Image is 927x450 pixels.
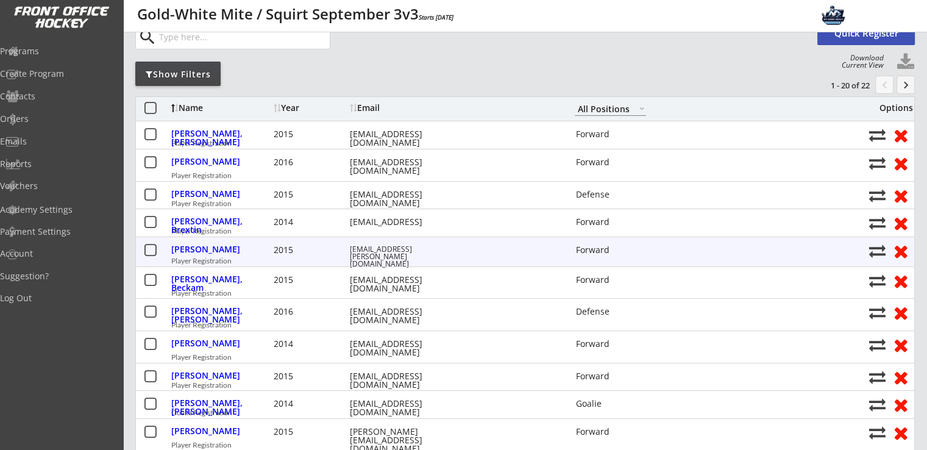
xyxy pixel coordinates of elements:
div: [PERSON_NAME], [PERSON_NAME] [171,307,271,324]
div: Show Filters [135,68,221,80]
button: Move player [869,273,886,289]
button: Remove from roster (no refund) [889,368,912,387]
div: Options [869,104,912,112]
div: 2016 [274,158,347,166]
div: Player Registration [171,140,862,147]
button: Move player [869,155,886,171]
button: Move player [869,304,886,321]
div: [PERSON_NAME], Beckam [171,275,271,292]
button: Remove from roster (no refund) [889,395,912,414]
div: Defense [576,307,647,316]
div: Player Registration [171,172,862,179]
div: Forward [576,130,647,138]
div: Defense [576,190,647,199]
div: Year [274,104,347,112]
div: Forward [576,276,647,284]
button: Quick Register [817,21,915,45]
div: 2014 [274,340,347,348]
div: 1 - 20 of 22 [806,80,870,91]
button: Move player [869,424,886,441]
input: Type here... [157,24,330,49]
div: [EMAIL_ADDRESS] [350,218,460,226]
div: 2015 [274,190,347,199]
div: Forward [576,158,647,166]
div: [PERSON_NAME] [171,371,271,380]
button: chevron_left [875,76,893,94]
div: [EMAIL_ADDRESS][DOMAIN_NAME] [350,130,460,147]
button: Remove from roster (no refund) [889,126,912,145]
button: Move player [869,396,886,413]
button: Remove from roster (no refund) [889,154,912,173]
div: 2015 [274,427,347,436]
button: Move player [869,337,886,353]
div: Download Current View [836,54,884,69]
div: Goalie Registration [171,409,862,416]
div: Player Registration [171,257,862,265]
button: Remove from roster (no refund) [889,423,912,442]
div: 2015 [274,276,347,284]
div: [EMAIL_ADDRESS][DOMAIN_NAME] [350,276,460,293]
div: [EMAIL_ADDRESS][DOMAIN_NAME] [350,372,460,389]
div: [EMAIL_ADDRESS][PERSON_NAME][DOMAIN_NAME] [350,246,460,268]
div: [EMAIL_ADDRESS][DOMAIN_NAME] [350,158,460,175]
button: keyboard_arrow_right [897,76,915,94]
div: [EMAIL_ADDRESS][DOMAIN_NAME] [350,190,460,207]
div: [EMAIL_ADDRESS][DOMAIN_NAME] [350,399,460,416]
div: [PERSON_NAME] [171,190,271,198]
div: Forward [576,340,647,348]
button: Move player [869,243,886,259]
button: Move player [869,127,886,143]
div: 2015 [274,130,347,138]
div: Forward [576,427,647,436]
button: Remove from roster (no refund) [889,271,912,290]
div: Forward [576,246,647,254]
button: Remove from roster (no refund) [889,213,912,232]
div: Player Registration [171,321,862,329]
div: Player Registration [171,441,862,449]
div: 2015 [274,246,347,254]
div: [PERSON_NAME] [171,339,271,348]
em: Starts [DATE] [419,13,453,21]
button: Remove from roster (no refund) [889,241,912,260]
div: 2014 [274,218,347,226]
div: Player Registration [171,227,862,235]
div: Goalie [576,399,647,408]
button: Remove from roster (no refund) [889,335,912,354]
div: 2015 [274,372,347,380]
div: Forward [576,372,647,380]
div: [EMAIL_ADDRESS][DOMAIN_NAME] [350,307,460,324]
button: search [137,27,157,47]
button: Remove from roster (no refund) [889,303,912,322]
div: Name [171,104,271,112]
button: Move player [869,215,886,231]
div: [PERSON_NAME], [PERSON_NAME] [171,399,271,416]
button: Remove from roster (no refund) [889,186,912,205]
button: Move player [869,187,886,204]
div: Forward [576,218,647,226]
button: Move player [869,369,886,385]
div: Player Registration [171,354,862,361]
div: Player Registration [171,382,862,389]
button: Click to download full roster. Your browser settings may try to block it, check your security set... [897,53,915,71]
div: Player Registration [171,200,862,207]
div: 2016 [274,307,347,316]
div: [PERSON_NAME] [171,427,271,435]
div: Email [350,104,460,112]
div: [PERSON_NAME], [PERSON_NAME] [171,129,271,146]
div: [PERSON_NAME] [171,245,271,254]
div: 2014 [274,399,347,408]
div: [PERSON_NAME] [171,157,271,166]
div: Player Registration [171,290,862,297]
div: [EMAIL_ADDRESS][DOMAIN_NAME] [350,340,460,357]
div: [PERSON_NAME], Brextin [171,217,271,234]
